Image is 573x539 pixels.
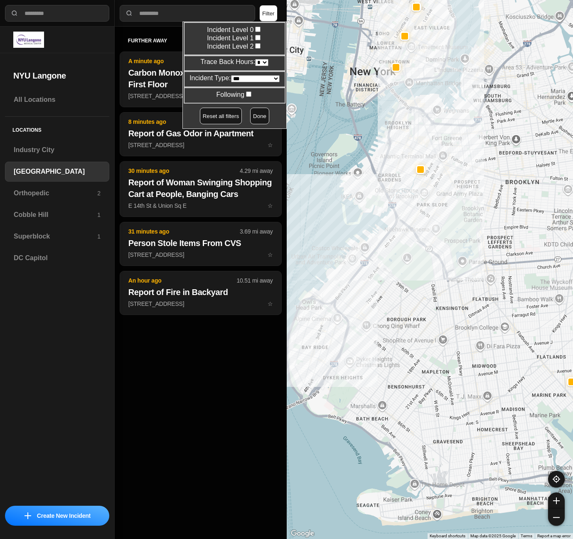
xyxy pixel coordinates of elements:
[268,142,273,148] span: star
[14,231,97,241] h3: Superblock
[120,271,282,315] button: An hour ago10.51 mi awayReport of Fire in Backyard[STREET_ADDRESS]star
[128,141,273,149] p: [STREET_ADDRESS]
[553,475,560,483] img: recenter
[268,251,273,258] span: star
[120,141,282,148] a: 8 minutes ago3.71 mi awayReport of Gas Odor in Apartment[STREET_ADDRESS]star
[200,108,242,124] button: Reset all filters
[5,506,109,526] button: iconCreate New Incident
[231,75,280,82] select: Incident Type:
[521,534,532,538] a: Terms (opens in new tab)
[240,167,273,175] p: 4.29 mi away
[128,57,243,65] p: A minute ago
[120,300,282,307] a: An hour ago10.51 mi awayReport of Fire in Backyard[STREET_ADDRESS]star
[120,222,282,266] button: 31 minutes ago3.69 mi awayPerson Stole Items From CVS[STREET_ADDRESS]star
[14,253,101,263] h3: DC Capitol
[189,34,279,42] label: Incident Level 1
[259,5,278,22] button: Filter
[120,112,282,156] button: 8 minutes ago3.71 mi awayReport of Gas Odor in Apartment[STREET_ADDRESS]star
[268,300,273,307] span: star
[430,533,465,539] button: Keyboard shortcuts
[5,90,109,110] a: All Locations
[240,227,273,236] p: 3.69 mi away
[120,202,282,209] a: 30 minutes ago4.29 mi awayReport of Woman Swinging Shopping Cart at People, Banging CarsE 14th St...
[128,177,273,200] h2: Report of Woman Swinging Shopping Cart at People, Banging Cars
[14,167,101,177] h3: [GEOGRAPHIC_DATA]
[128,128,273,139] h2: Report of Gas Odor in Apartment
[5,205,109,225] a: Cobble Hill1
[189,42,279,50] label: Incident Level 2
[97,189,101,197] p: 2
[128,251,273,259] p: [STREET_ADDRESS]
[5,140,109,160] a: Industry City
[128,237,273,249] h2: Person Stole Items From CVS
[5,183,109,203] a: Orthopedic2
[216,91,253,98] label: Following
[548,492,565,509] button: zoom-in
[120,92,282,99] a: A minute ago3.2 mi awayCarbon Monoxide Alarm Triggered on First Floor[STREET_ADDRESS]star
[14,188,97,198] h3: Orthopedic
[548,471,565,487] button: recenter
[128,92,273,100] p: [STREET_ADDRESS]
[5,226,109,246] a: Superblock1
[13,32,44,48] img: logo
[236,276,273,285] p: 10.51 mi away
[120,251,282,258] a: 31 minutes ago3.69 mi awayPerson Stole Items From CVS[STREET_ADDRESS]star
[553,497,560,504] img: zoom-in
[268,202,273,209] span: star
[128,118,240,126] p: 8 minutes ago
[128,37,252,44] h5: further away
[14,210,97,220] h3: Cobble Hill
[250,108,269,124] button: Done
[128,67,273,90] h2: Carbon Monoxide Alarm Triggered on First Floor
[5,117,109,140] h5: Locations
[246,91,251,97] input: Following
[189,74,279,81] label: Incident Type:
[120,161,282,217] button: 30 minutes ago4.29 mi awayReport of Woman Swinging Shopping Cart at People, Banging CarsE 14th St...
[128,276,237,285] p: An hour ago
[289,528,316,539] img: Google
[470,534,516,538] span: Map data ©2025 Google
[37,512,91,520] p: Create New Incident
[14,95,101,105] h3: All Locations
[255,27,261,32] input: Incident Level 0
[128,227,240,236] p: 31 minutes ago
[255,59,268,66] select: Trace Back Hours:
[548,509,565,526] button: zoom-out
[255,43,261,49] input: Incident Level 2
[10,9,19,17] img: search
[125,9,133,17] img: search
[13,70,101,81] h2: NYU Langone
[553,514,560,521] img: zoom-out
[128,202,273,210] p: E 14th St & Union Sq E
[128,300,273,308] p: [STREET_ADDRESS]
[97,211,101,219] p: 1
[97,232,101,241] p: 1
[537,534,571,538] a: Report a map error
[255,35,261,40] input: Incident Level 1
[189,25,279,34] label: Incident Level 0
[120,52,282,107] button: A minute ago3.2 mi awayCarbon Monoxide Alarm Triggered on First Floor[STREET_ADDRESS]star
[5,248,109,268] a: DC Capitol
[128,167,240,175] p: 30 minutes ago
[5,162,109,182] a: [GEOGRAPHIC_DATA]
[25,512,31,519] img: icon
[289,528,316,539] a: Open this area in Google Maps (opens a new window)
[128,286,273,298] h2: Report of Fire in Backyard
[14,145,101,155] h3: Industry City
[200,58,268,65] label: Trace Back Hours:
